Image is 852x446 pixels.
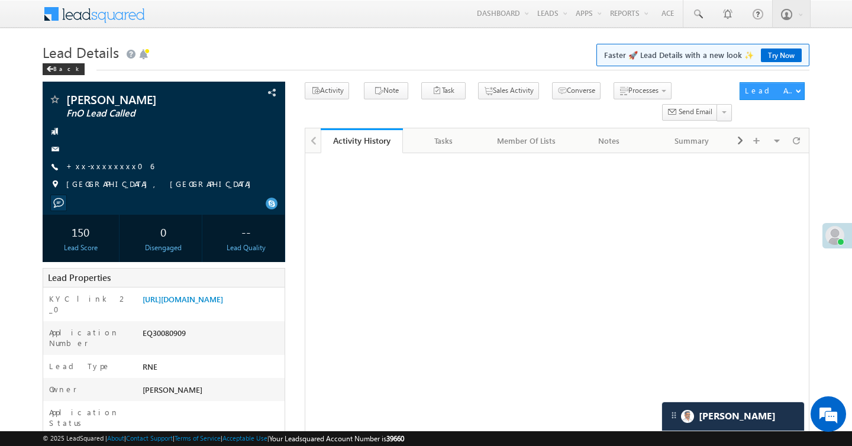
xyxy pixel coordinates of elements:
[49,293,131,315] label: KYC link 2_0
[66,108,216,119] span: FnO Lead Called
[49,407,131,428] label: Application Status
[46,221,116,243] div: 150
[43,63,85,75] div: Back
[660,134,723,148] div: Summary
[140,361,285,377] div: RNE
[604,49,802,61] span: Faster 🚀 Lead Details with a new look ✨
[403,128,486,153] a: Tasks
[49,327,131,348] label: Application Number
[740,82,805,100] button: Lead Actions
[478,82,539,99] button: Sales Activity
[364,82,408,99] button: Note
[48,272,111,283] span: Lead Properties
[651,128,734,153] a: Summary
[140,327,285,344] div: EQ30080909
[330,135,395,146] div: Activity History
[128,243,199,253] div: Disengaged
[552,82,601,99] button: Converse
[66,161,154,171] a: +xx-xxxxxxxx06
[486,128,569,153] a: Member Of Lists
[269,434,404,443] span: Your Leadsquared Account Number is
[305,82,349,99] button: Activity
[699,411,776,422] span: Carter
[222,434,267,442] a: Acceptable Use
[628,86,659,95] span: Processes
[761,49,802,62] a: Try Now
[211,243,282,253] div: Lead Quality
[386,434,404,443] span: 39660
[66,93,216,105] span: [PERSON_NAME]
[107,434,124,442] a: About
[128,221,199,243] div: 0
[421,82,466,99] button: Task
[175,434,221,442] a: Terms of Service
[412,134,475,148] div: Tasks
[66,179,257,190] span: [GEOGRAPHIC_DATA], [GEOGRAPHIC_DATA]
[577,134,640,148] div: Notes
[211,221,282,243] div: --
[495,134,558,148] div: Member Of Lists
[43,43,119,62] span: Lead Details
[669,411,679,420] img: carter-drag
[126,434,173,442] a: Contact Support
[662,104,718,121] button: Send Email
[614,82,672,99] button: Processes
[43,63,91,73] a: Back
[143,294,223,304] a: [URL][DOMAIN_NAME]
[681,410,694,423] img: Carter
[745,85,795,96] div: Lead Actions
[679,106,712,117] span: Send Email
[661,402,805,431] div: carter-dragCarter[PERSON_NAME]
[46,243,116,253] div: Lead Score
[49,361,111,371] label: Lead Type
[43,433,404,444] span: © 2025 LeadSquared | | | | |
[143,384,202,395] span: [PERSON_NAME]
[321,128,404,153] a: Activity History
[568,128,651,153] a: Notes
[49,384,77,395] label: Owner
